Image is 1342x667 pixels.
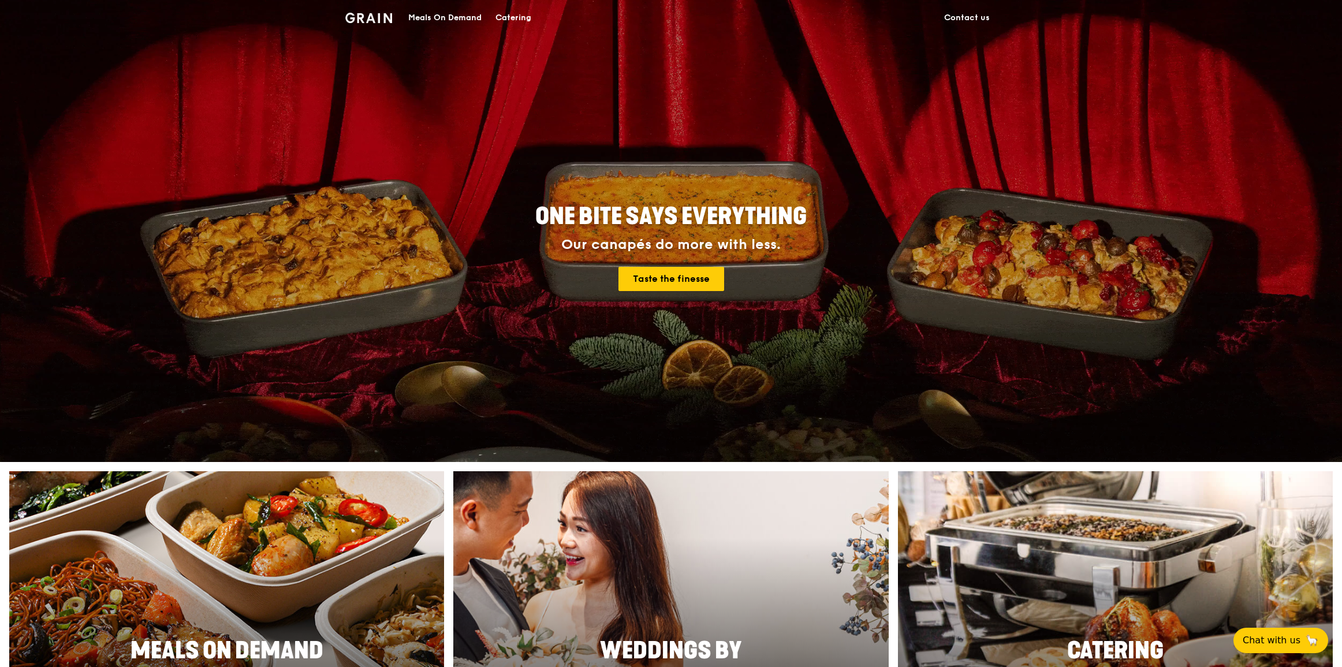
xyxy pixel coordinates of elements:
[1233,628,1328,653] button: Chat with us🦙
[489,1,538,35] a: Catering
[463,237,879,253] div: Our canapés do more with less.
[1305,634,1319,647] span: 🦙
[495,1,531,35] div: Catering
[131,637,323,665] span: Meals On Demand
[345,13,392,23] img: Grain
[618,267,724,291] a: Taste the finesse
[1243,634,1300,647] span: Chat with us
[408,1,482,35] div: Meals On Demand
[937,1,997,35] a: Contact us
[535,203,807,230] span: ONE BITE SAYS EVERYTHING
[1067,637,1164,665] span: Catering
